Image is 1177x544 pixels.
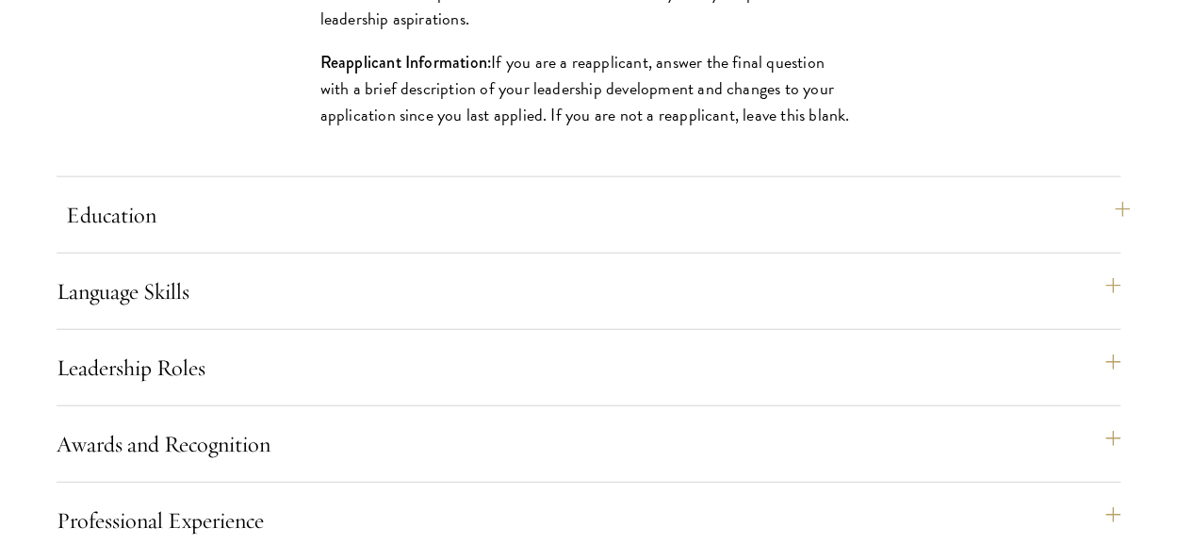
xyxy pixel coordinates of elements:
button: Language Skills [57,269,1120,314]
button: Awards and Recognition [57,421,1120,467]
button: Professional Experience [57,498,1120,543]
button: Leadership Roles [57,345,1120,390]
button: Education [66,192,1130,238]
p: If you are a reapplicant, answer the final question with a brief description of your leadership d... [320,49,858,128]
strong: Reapplicant Information: [320,50,492,74]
